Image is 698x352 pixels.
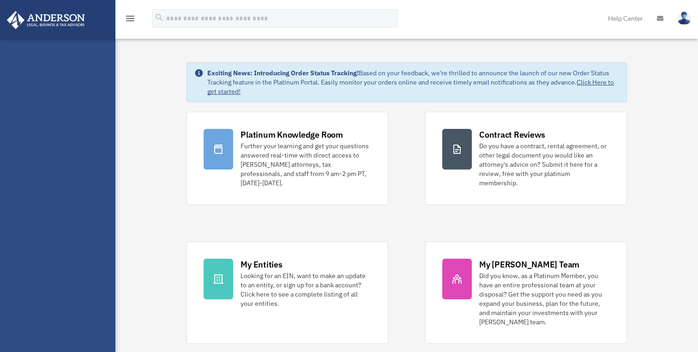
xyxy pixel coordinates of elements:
a: My [PERSON_NAME] Team Did you know, as a Platinum Member, you have an entire professional team at... [425,242,627,344]
a: menu [125,16,136,24]
div: Contract Reviews [479,129,545,140]
a: Contract Reviews Do you have a contract, rental agreement, or other legal document you would like... [425,112,627,205]
div: Did you know, as a Platinum Member, you have an entire professional team at your disposal? Get th... [479,271,610,327]
div: Based on your feedback, we're thrilled to announce the launch of our new Order Status Tracking fe... [207,68,619,96]
i: search [154,12,164,23]
img: Anderson Advisors Platinum Portal [4,11,88,29]
div: Platinum Knowledge Room [241,129,343,140]
a: Click Here to get started! [207,78,614,96]
strong: Exciting News: Introducing Order Status Tracking! [207,69,359,77]
div: Further your learning and get your questions answered real-time with direct access to [PERSON_NAM... [241,141,371,188]
a: My Entities Looking for an EIN, want to make an update to an entity, or sign up for a bank accoun... [187,242,388,344]
div: My Entities [241,259,282,270]
div: Looking for an EIN, want to make an update to an entity, or sign up for a bank account? Click her... [241,271,371,308]
a: Platinum Knowledge Room Further your learning and get your questions answered real-time with dire... [187,112,388,205]
div: My [PERSON_NAME] Team [479,259,579,270]
i: menu [125,13,136,24]
img: User Pic [677,12,691,25]
div: Do you have a contract, rental agreement, or other legal document you would like an attorney's ad... [479,141,610,188]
